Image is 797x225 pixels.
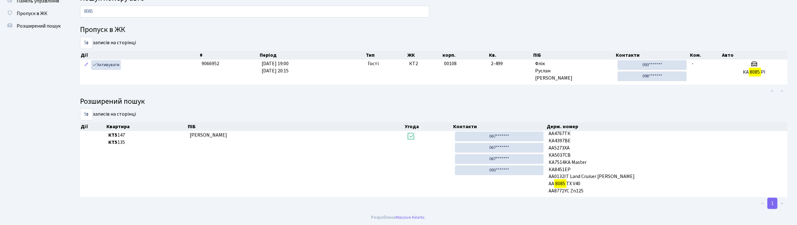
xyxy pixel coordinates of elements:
[615,51,689,60] th: Контакти
[80,108,136,120] label: записів на сторінці
[554,179,566,188] mark: 8085
[80,37,93,49] select: записів на сторінці
[491,60,530,67] span: 2-499
[262,60,289,74] span: [DATE] 19:00 [DATE] 20:15
[690,51,722,60] th: Ком.
[409,60,439,67] span: КТ2
[106,122,187,131] th: Квартира
[80,25,788,34] h4: Пропуск в ЖК
[108,132,117,139] b: КТ5
[365,51,407,60] th: Тип
[721,51,788,60] th: Авто
[80,108,93,120] select: записів на сторінці
[91,60,121,70] a: Активувати
[724,69,785,75] h5: КА PI
[108,139,117,146] b: КТ5
[533,51,615,60] th: ПІБ
[546,122,788,131] th: Держ. номер
[453,122,546,131] th: Контакти
[535,60,613,82] span: Флік Руслан [PERSON_NAME]
[444,60,457,67] span: 00108
[3,7,66,20] a: Пропуск в ЖК
[368,60,379,67] span: Гості
[442,51,489,60] th: корп.
[259,51,365,60] th: Період
[371,214,426,221] div: Розроблено .
[190,132,227,139] span: [PERSON_NAME]
[80,6,429,18] input: Пошук
[404,122,453,131] th: Угода
[407,51,442,60] th: ЖК
[396,214,425,221] a: Massive Kinetic
[692,60,694,67] span: -
[80,97,788,106] h4: Розширений пошук
[80,51,199,60] th: Дії
[489,51,533,60] th: Кв.
[202,60,219,67] span: 9066952
[767,198,778,209] a: 1
[83,60,90,70] a: Редагувати
[17,10,47,17] span: Пропуск в ЖК
[549,132,785,194] span: АА4767ТК КА4397ВЕ АА5273ХА КА5037СВ КА7514КА Master КА8451ЕР АА0132ІТ Land Cruiser [PERSON_NAME] ...
[749,68,761,76] mark: 8085
[3,20,66,32] a: Розширений пошук
[108,132,185,146] span: 147 135
[80,122,106,131] th: Дії
[199,51,259,60] th: #
[187,122,404,131] th: ПІБ
[80,37,136,49] label: записів на сторінці
[17,23,61,29] span: Розширений пошук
